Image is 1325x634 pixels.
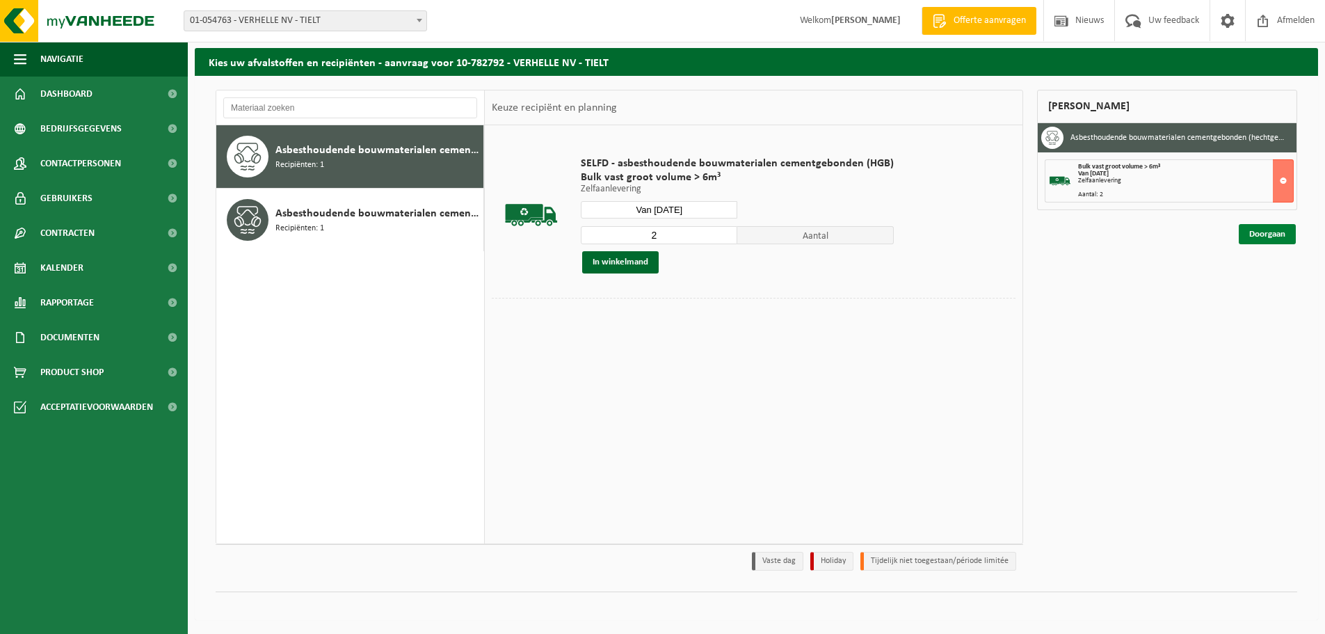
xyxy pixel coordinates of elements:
[581,157,894,171] span: SELFD - asbesthoudende bouwmaterialen cementgebonden (HGB)
[1070,127,1286,149] h3: Asbesthoudende bouwmaterialen cementgebonden (hechtgebonden)
[485,90,624,125] div: Keuze recipiënt en planning
[581,201,737,219] input: Selecteer datum
[1078,177,1293,184] div: Zelfaanlevering
[275,142,480,159] span: Asbesthoudende bouwmaterialen cementgebonden (hechtgebonden)
[216,125,484,189] button: Asbesthoudende bouwmaterialen cementgebonden (hechtgebonden) Recipiënten: 1
[275,159,324,172] span: Recipiënten: 1
[184,11,426,31] span: 01-054763 - VERHELLE NV - TIELT
[40,77,93,111] span: Dashboard
[275,222,324,235] span: Recipiënten: 1
[223,97,477,118] input: Materiaal zoeken
[40,320,99,355] span: Documenten
[1078,170,1109,177] strong: Van [DATE]
[1078,191,1293,198] div: Aantal: 2
[1078,163,1160,171] span: Bulk vast groot volume > 6m³
[950,14,1029,28] span: Offerte aanvragen
[582,251,659,274] button: In winkelmand
[275,205,480,222] span: Asbesthoudende bouwmaterialen cementgebonden met isolatie(hechtgebonden)
[737,226,894,244] span: Aantal
[860,552,1016,571] li: Tijdelijk niet toegestaan/période limitée
[810,552,853,571] li: Holiday
[831,15,901,26] strong: [PERSON_NAME]
[581,171,894,184] span: Bulk vast groot volume > 6m³
[752,552,803,571] li: Vaste dag
[1037,90,1297,123] div: [PERSON_NAME]
[40,251,83,285] span: Kalender
[40,390,153,425] span: Acceptatievoorwaarden
[184,10,427,31] span: 01-054763 - VERHELLE NV - TIELT
[216,189,484,251] button: Asbesthoudende bouwmaterialen cementgebonden met isolatie(hechtgebonden) Recipiënten: 1
[40,146,121,181] span: Contactpersonen
[195,48,1318,75] h2: Kies uw afvalstoffen en recipiënten - aanvraag voor 10-782792 - VERHELLE NV - TIELT
[40,42,83,77] span: Navigatie
[40,285,94,320] span: Rapportage
[581,184,894,194] p: Zelfaanlevering
[1239,224,1296,244] a: Doorgaan
[40,216,95,251] span: Contracten
[922,7,1036,35] a: Offerte aanvragen
[40,355,104,390] span: Product Shop
[40,111,122,146] span: Bedrijfsgegevens
[40,181,93,216] span: Gebruikers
